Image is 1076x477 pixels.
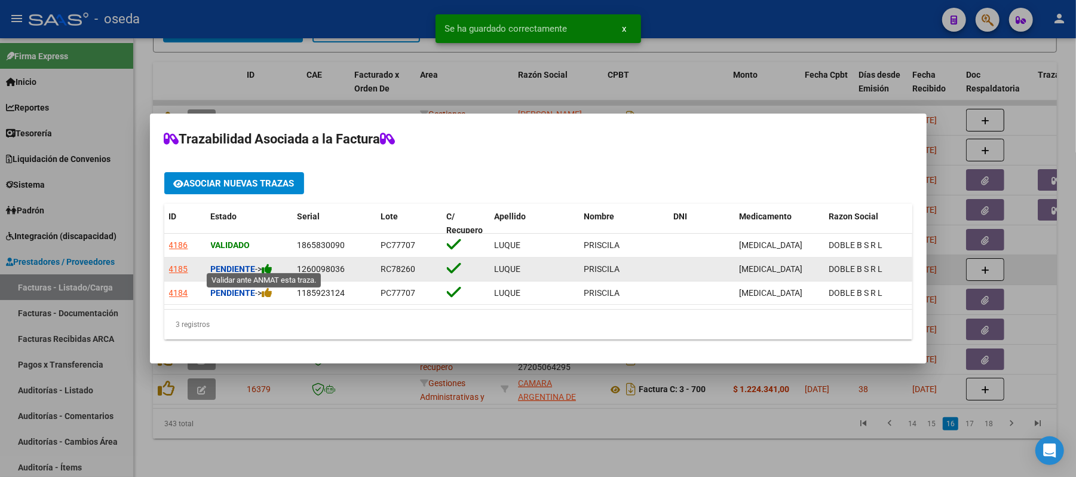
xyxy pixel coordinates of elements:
[164,172,304,194] button: Asociar nuevas trazas
[293,204,376,243] datatable-header-cell: Serial
[164,128,912,151] h2: Trazabilidad Asociada a la Factura
[256,288,273,298] span: ->
[669,204,735,243] datatable-header-cell: DNI
[445,23,568,35] span: Se ha guardado correctamente
[211,212,237,221] span: Estado
[164,310,912,340] div: 3 registros
[495,264,521,274] span: LUQUE
[735,204,824,243] datatable-header-cell: Medicamento
[584,288,620,298] span: PRISCILA
[495,212,526,221] span: Apellido
[829,264,883,274] span: DOBLE B S R L
[211,240,250,250] strong: Validado
[169,212,177,221] span: ID
[1035,436,1064,465] div: Open Intercom Messenger
[740,212,792,221] span: Medicamento
[381,240,416,250] span: PC77707
[164,204,206,243] datatable-header-cell: ID
[613,18,636,39] button: x
[169,239,188,252] div: 4186
[740,240,803,250] span: NORDITROPIN FLEXPRO
[674,212,688,221] span: DNI
[824,204,914,243] datatable-header-cell: Razon Social
[381,264,416,274] span: RC78260
[206,204,293,243] datatable-header-cell: Estado
[580,204,669,243] datatable-header-cell: Nombre
[211,264,256,274] strong: Pendiente
[584,264,620,274] span: PRISCILA
[829,288,883,298] span: DOBLE B S R L
[169,286,188,300] div: 4184
[298,288,345,298] span: 1185923124
[376,204,442,243] datatable-header-cell: Lote
[256,264,273,274] span: ->
[623,23,627,34] span: x
[447,212,483,235] span: C/ Recupero
[740,288,803,298] span: NORDITROPIN FLEXPRO
[442,204,490,243] datatable-header-cell: C/ Recupero
[490,204,580,243] datatable-header-cell: Apellido
[584,212,615,221] span: Nombre
[829,240,883,250] span: DOBLE B S R L
[184,178,295,189] span: Asociar nuevas trazas
[381,288,416,298] span: PC77707
[381,212,398,221] span: Lote
[495,240,521,250] span: LUQUE
[740,264,803,274] span: NORDITROPIN FLEXPRO
[211,288,256,298] strong: Pendiente
[829,212,879,221] span: Razon Social
[169,262,188,276] div: 4185
[298,240,345,250] span: 1865830090
[298,264,345,274] span: 1260098036
[584,240,620,250] span: PRISCILA
[495,288,521,298] span: LUQUE
[298,212,320,221] span: Serial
